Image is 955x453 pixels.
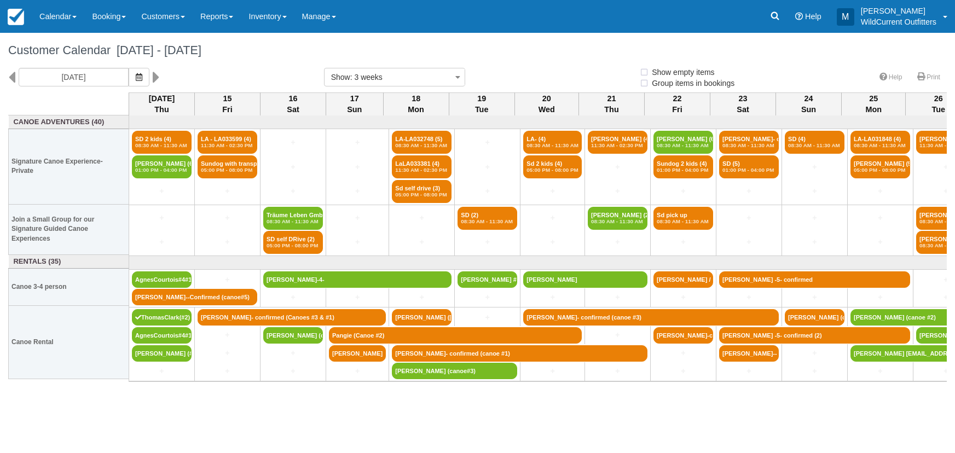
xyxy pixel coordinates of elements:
[653,236,713,248] a: +
[392,236,452,248] a: +
[523,365,582,377] a: +
[11,257,126,267] a: Rentals (35)
[198,212,257,224] a: +
[449,92,514,115] th: 19 Tue
[719,236,779,248] a: +
[523,292,582,303] a: +
[331,73,350,82] span: Show
[722,167,775,173] em: 01:00 PM - 04:00 PM
[458,271,517,288] a: [PERSON_NAME] #5
[588,292,647,303] a: +
[861,5,936,16] p: [PERSON_NAME]
[326,92,384,115] th: 17 Sun
[261,92,326,115] th: 16 Sat
[198,155,257,178] a: Sundog with transpor (4)05:00 PM - 08:00 PM
[198,185,257,197] a: +
[329,327,582,344] a: Pangie (Canoe #2)
[588,161,647,173] a: +
[458,185,517,197] a: +
[526,167,578,173] em: 05:00 PM - 08:00 PM
[9,204,129,254] th: Join a Small Group for our Signature Guided Canoe Experiences
[588,365,647,377] a: +
[719,271,910,288] a: [PERSON_NAME] -5- confirmed
[719,131,779,154] a: [PERSON_NAME]- conf (4)08:30 AM - 11:30 AM
[523,212,582,224] a: +
[788,142,841,149] em: 08:30 AM - 11:30 AM
[588,329,647,341] a: +
[9,269,129,306] th: Canoe 3-4 person
[591,218,644,225] em: 08:30 AM - 11:30 AM
[329,292,386,303] a: +
[263,347,323,359] a: +
[785,185,844,197] a: +
[129,92,195,115] th: [DATE] Thu
[263,292,323,303] a: +
[785,309,844,326] a: [PERSON_NAME] (ca
[132,345,192,362] a: [PERSON_NAME] (#0)
[722,142,775,149] em: 08:30 AM - 11:30 AM
[392,345,647,362] a: [PERSON_NAME]- confirmed (canoe #1)
[329,161,386,173] a: +
[861,16,936,27] p: WildCurrent Outfitters
[458,161,517,173] a: +
[132,155,192,178] a: [PERSON_NAME] (6)01:00 PM - 04:00 PM
[653,207,713,230] a: Sd pick up08:30 AM - 11:30 AM
[579,92,645,115] th: 21 Thu
[588,236,647,248] a: +
[657,218,710,225] em: 08:30 AM - 11:30 AM
[383,92,449,115] th: 18 Mon
[785,347,844,359] a: +
[263,161,323,173] a: +
[795,13,803,20] i: Help
[267,218,320,225] em: 08:30 AM - 11:30 AM
[458,207,517,230] a: SD (2)08:30 AM - 11:30 AM
[653,347,713,359] a: +
[785,212,844,224] a: +
[135,167,188,173] em: 01:00 PM - 04:00 PM
[198,274,257,286] a: +
[653,185,713,197] a: +
[132,365,192,377] a: +
[785,131,844,154] a: SD (4)08:30 AM - 11:30 AM
[111,43,201,57] span: [DATE] - [DATE]
[392,309,452,326] a: [PERSON_NAME] ([PERSON_NAME]
[198,131,257,154] a: LA - LA033599 (4)11:30 AM - 02:30 PM
[132,236,192,248] a: +
[350,73,383,82] span: : 3 weeks
[591,142,644,149] em: 11:30 AM - 02:30 PM
[198,347,257,359] a: +
[719,327,910,344] a: [PERSON_NAME] -5- confirmed (2)
[132,309,192,326] a: ThomasClark(#2)
[9,129,129,204] th: Signature Canoe Experience- Private
[523,155,582,178] a: Sd 2 kids (4)05:00 PM - 08:00 PM
[653,155,713,178] a: Sundog 2 kids (4)01:00 PM - 04:00 PM
[263,137,323,148] a: +
[653,131,713,154] a: [PERSON_NAME] (6)08:30 AM - 11:30 AM
[523,271,647,288] a: [PERSON_NAME]
[132,271,192,288] a: AgnesCourtois#4#1)
[8,44,947,57] h1: Customer Calendar
[653,327,713,344] a: [PERSON_NAME]-confirm
[263,271,452,288] a: [PERSON_NAME]-4-
[850,292,910,303] a: +
[458,137,517,148] a: +
[523,185,582,197] a: +
[854,142,907,149] em: 08:30 AM - 11:30 AM
[657,142,710,149] em: 08:30 AM - 11:30 AM
[514,92,578,115] th: 20 Wed
[785,161,844,173] a: +
[653,365,713,377] a: +
[201,142,254,149] em: 11:30 AM - 02:30 PM
[850,212,910,224] a: +
[458,312,517,323] a: +
[653,271,713,288] a: [PERSON_NAME] / (canoe #4)
[392,363,517,379] a: [PERSON_NAME] (canoe#3)
[195,92,261,115] th: 15 Fri
[523,309,779,326] a: [PERSON_NAME]- confirmed (canoe #3)
[719,292,779,303] a: +
[785,292,844,303] a: +
[132,289,257,305] a: [PERSON_NAME]--Confirmed (canoe#5)
[785,236,844,248] a: +
[198,309,386,326] a: [PERSON_NAME]- confirmed (Canoes #3 & #1)
[523,131,582,154] a: LA- (4)08:30 AM - 11:30 AM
